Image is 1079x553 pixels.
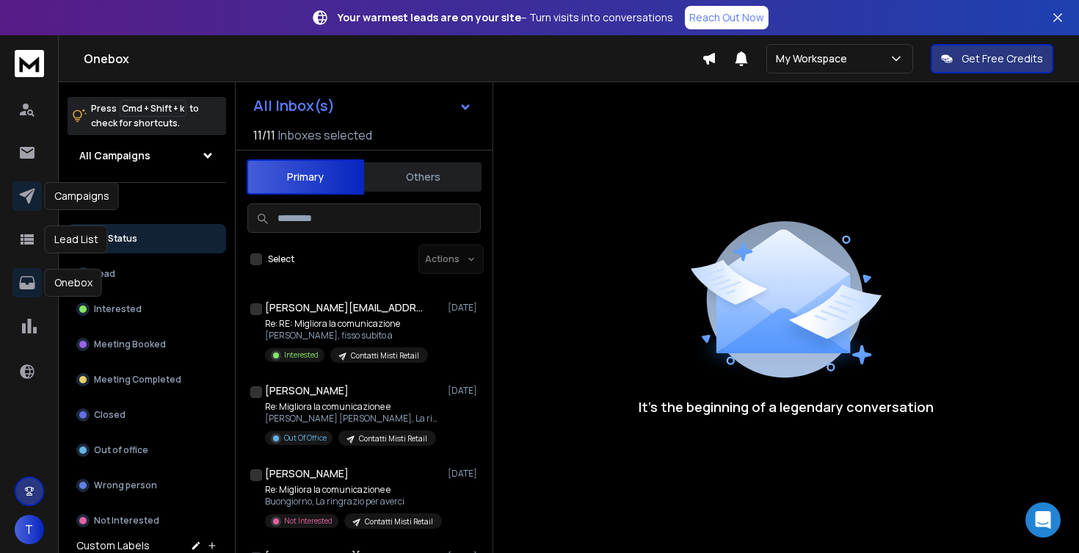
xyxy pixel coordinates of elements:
[365,516,433,527] p: Contatti Misti Retail
[776,51,853,66] p: My Workspace
[68,506,226,535] button: Not Interested
[76,538,150,553] h3: Custom Labels
[268,253,294,265] label: Select
[79,148,150,163] h1: All Campaigns
[94,339,166,350] p: Meeting Booked
[68,195,226,215] h3: Filters
[68,330,226,359] button: Meeting Booked
[94,515,159,527] p: Not Interested
[448,468,481,480] p: [DATE]
[94,409,126,421] p: Closed
[68,471,226,500] button: Wrong person
[94,374,181,386] p: Meeting Completed
[253,126,275,144] span: 11 / 11
[253,98,335,113] h1: All Inbox(s)
[448,385,481,397] p: [DATE]
[68,294,226,324] button: Interested
[68,400,226,430] button: Closed
[265,496,441,507] p: Buongiorno, La ringrazio per averci
[338,10,673,25] p: – Turn visits into conversations
[364,161,482,193] button: Others
[45,269,102,297] div: Onebox
[338,10,521,24] strong: Your warmest leads are on your site
[265,401,441,413] p: Re: Migliora la comunicazione e
[689,10,764,25] p: Reach Out Now
[94,303,142,315] p: Interested
[241,91,484,120] button: All Inbox(s)
[278,126,372,144] h3: Inboxes selected
[120,100,186,117] span: Cmd + Shift + k
[45,225,108,253] div: Lead List
[94,444,148,456] p: Out of office
[265,383,349,398] h1: [PERSON_NAME]
[359,433,427,444] p: Contatti Misti Retail
[68,435,226,465] button: Out of office
[15,515,44,544] button: T
[284,433,327,444] p: Out Of Office
[265,318,428,330] p: Re: RE: Migliora la comunicazione
[931,44,1053,73] button: Get Free Credits
[68,141,226,170] button: All Campaigns
[639,397,934,417] p: It’s the beginning of a legendary conversation
[95,233,137,245] p: All Status
[265,484,441,496] p: Re: Migliora la comunicazione e
[91,101,199,131] p: Press to check for shortcuts.
[1025,502,1061,538] div: Open Intercom Messenger
[68,365,226,394] button: Meeting Completed
[284,350,319,361] p: Interested
[265,413,441,424] p: [PERSON_NAME] [PERSON_NAME], La ringraziamo
[448,302,481,314] p: [DATE]
[351,350,419,361] p: Contatti Misti Retail
[68,259,226,289] button: Lead
[962,51,1043,66] p: Get Free Credits
[685,6,769,29] a: Reach Out Now
[68,224,226,253] button: All Status
[94,268,115,280] p: Lead
[265,466,349,481] h1: [PERSON_NAME]
[94,480,157,491] p: Wrong person
[265,330,428,341] p: [PERSON_NAME], fisso subito a
[84,50,702,68] h1: Onebox
[15,50,44,77] img: logo
[265,300,426,315] h1: [PERSON_NAME][EMAIL_ADDRESS][PERSON_NAME][DOMAIN_NAME]
[284,516,333,527] p: Not Interested
[45,182,119,210] div: Campaigns
[247,159,364,195] button: Primary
